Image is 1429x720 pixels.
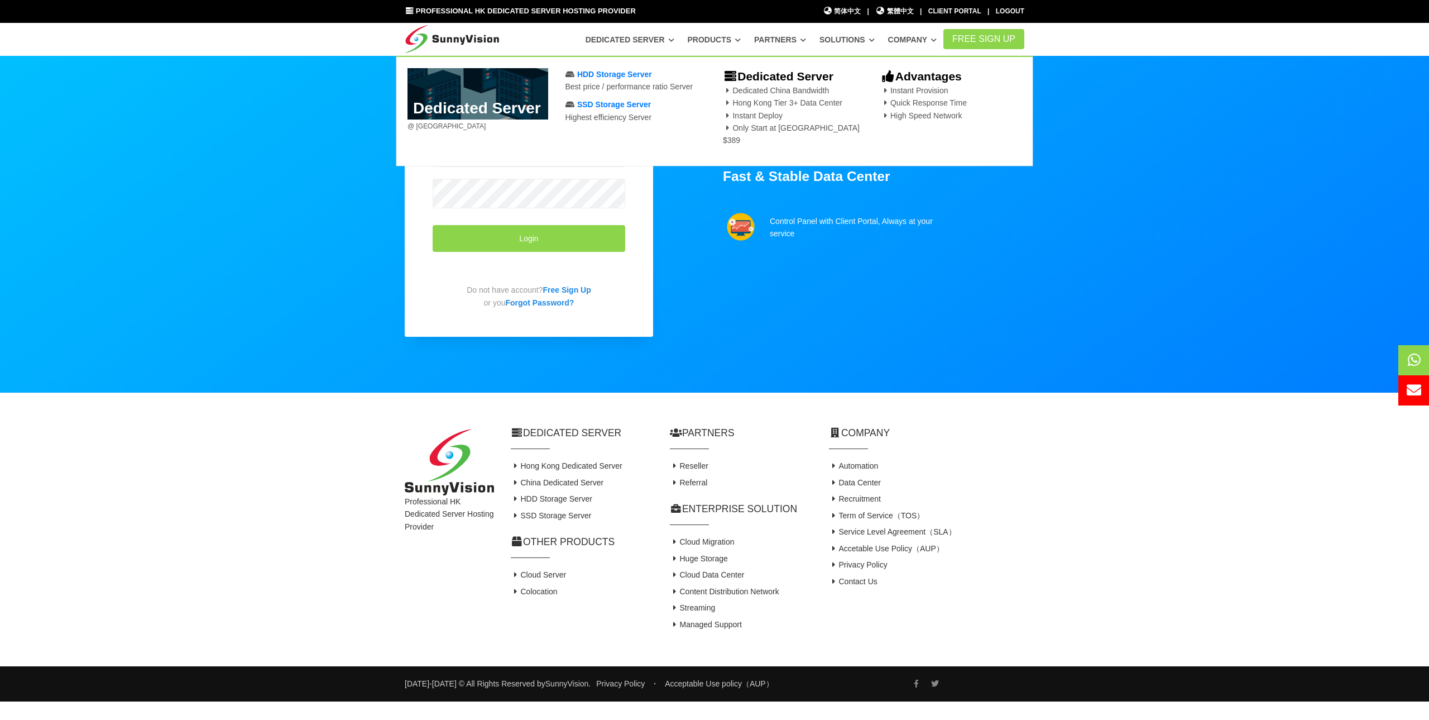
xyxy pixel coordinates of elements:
a: Colocation [511,587,558,596]
li: | [920,6,922,17]
img: SunnyVision Limited [405,429,494,495]
a: Automation [829,461,878,470]
a: HDD Storage Server [511,494,592,503]
a: Free Sign Up [543,285,591,294]
h1: SunnyVision Fast & Stable Data Center [723,148,1024,187]
li: | [987,6,989,17]
a: 简体中文 [823,6,861,17]
a: Privacy Policy [829,560,888,569]
a: FREE Sign Up [943,29,1024,49]
h2: Company [829,426,1024,440]
span: Professional HK Dedicated Server Hosting Provider [416,7,636,15]
h2: Other Products [511,535,653,549]
a: SSD Storage Server [511,511,591,520]
a: SunnyVision [545,679,589,688]
h2: Partners [670,426,812,440]
b: Dedicated Server [723,70,833,83]
h2: Enterprise Solution [670,502,812,516]
a: Service Level Agreement（SLA） [829,527,956,536]
a: SSD Storage ServerHighest efficiency Server [565,100,651,121]
a: Managed Support [670,620,742,629]
a: Cloud Data Center [670,570,744,579]
div: Client Portal [928,6,981,17]
a: Products [687,30,741,50]
p: Control Panel with Client Portal, Always at your service [770,215,945,240]
a: 繁體中文 [875,6,914,17]
a: Term of Service（TOS） [829,511,924,520]
img: support.png [727,213,755,241]
span: ・ [651,679,659,688]
a: HDD Storage ServerBest price / performance ratio Server [565,70,693,91]
a: Privacy Policy [596,679,645,688]
a: Acceptable Use policy（AUP） [665,679,774,688]
span: @ [GEOGRAPHIC_DATA] [407,122,486,130]
a: Accetable Use Policy（AUP） [829,544,944,553]
h2: Dedicated Server [511,426,653,440]
div: Professional HK Dedicated Server Hosting Provider [396,429,502,633]
b: Advantages [880,70,961,83]
a: Hong Kong Dedicated Server [511,461,622,470]
a: Logout [996,7,1024,15]
div: Dedicated Server [396,56,1033,166]
small: [DATE]-[DATE] © All Rights Reserved by . [405,678,591,690]
a: Contact Us [829,577,877,586]
a: Cloud Server [511,570,566,579]
span: HDD Storage Server [577,70,652,79]
a: Referral [670,478,707,487]
a: Data Center [829,478,881,487]
a: Dedicated Server [586,30,674,50]
span: Instant Provision Quick Response Time High Speed Network [880,86,966,120]
a: Partners [754,30,806,50]
a: Company [888,30,937,50]
a: Forgot Password? [506,298,574,307]
button: Login [433,225,625,252]
a: Solutions [819,30,875,50]
li: | [867,6,869,17]
a: Recruitment [829,494,881,503]
p: Do not have account? or you [433,284,625,309]
a: Huge Storage [670,554,728,563]
a: Reseller [670,461,708,470]
a: Cloud Migration [670,537,735,546]
span: Dedicated China Bandwidth Hong Kong Tier 3+ Data Center Instant Deploy Only Start at [GEOGRAPHIC_... [723,86,860,145]
a: China Dedicated Server [511,478,603,487]
span: SSD Storage Server [577,100,651,109]
a: Streaming [670,603,715,612]
a: Content Distribution Network [670,587,779,596]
